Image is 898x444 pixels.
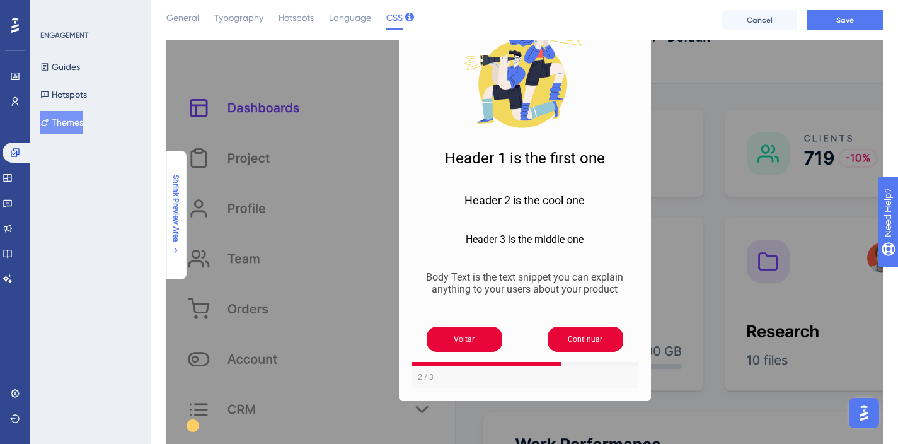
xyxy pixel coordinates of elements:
span: Cancel [747,15,773,25]
button: Shrink Preview Area [166,175,186,255]
span: Language [329,10,371,25]
img: Modal Media [296,20,422,146]
div: Close Preview [475,8,480,13]
span: Save [836,15,854,25]
button: Cancel [722,10,797,30]
span: General [166,10,199,25]
button: Hotspots [40,83,87,106]
button: Themes [40,111,83,134]
button: Next [381,334,457,359]
div: ENGAGEMENT [40,30,88,40]
span: CSS [386,10,403,25]
span: Shrink Preview Area [171,175,181,242]
div: Step 2 of 3 [251,379,267,389]
p: Body Text is the text snippet you can explain anything to your users about your product [255,278,462,302]
button: Guides [40,56,80,78]
h1: Header 1 is the first one [255,156,462,174]
h2: Header 2 is the cool one [255,201,462,214]
button: Save [807,10,883,30]
button: Previous [260,334,336,359]
span: Hotspots [279,10,314,25]
span: Need Help? [30,3,79,18]
div: Footer [245,373,472,395]
span: Typography [214,10,263,25]
h3: Header 3 is the middle one [255,240,462,252]
iframe: UserGuiding AI Assistant Launcher [845,394,883,432]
